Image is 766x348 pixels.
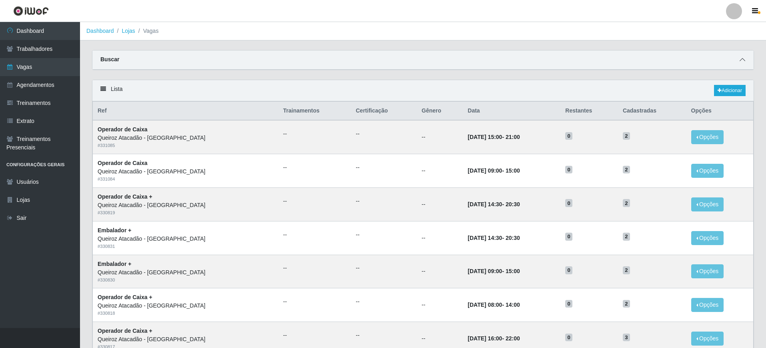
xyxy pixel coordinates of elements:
time: 21:00 [506,134,520,140]
time: [DATE] 09:00 [468,268,502,274]
strong: Operador de Caixa + [98,193,152,200]
strong: - [468,268,520,274]
span: 0 [565,334,572,342]
span: 3 [623,334,630,342]
strong: - [468,235,520,241]
time: 15:00 [506,167,520,174]
span: 0 [565,166,572,174]
button: Opções [691,332,724,346]
button: Opções [691,264,724,278]
li: Vagas [135,27,159,35]
ul: -- [283,163,346,172]
button: Opções [691,231,724,245]
strong: Buscar [100,56,119,62]
td: -- [417,187,463,221]
td: -- [417,120,463,154]
div: Queiroz Atacadão - [GEOGRAPHIC_DATA] [98,201,274,209]
th: Opções [686,102,754,121]
time: 20:30 [506,201,520,207]
button: Opções [691,164,724,178]
div: # 331084 [98,176,274,183]
span: 2 [623,300,630,308]
nav: breadcrumb [80,22,766,40]
span: 2 [623,266,630,274]
a: Lojas [122,28,135,34]
ul: -- [283,231,346,239]
strong: - [468,167,520,174]
th: Certificação [351,102,417,121]
strong: Embalador + [98,261,131,267]
strong: - [468,302,520,308]
strong: Embalador + [98,227,131,233]
strong: - [468,201,520,207]
a: Dashboard [86,28,114,34]
time: [DATE] 08:00 [468,302,502,308]
ul: -- [283,331,346,340]
a: Adicionar [714,85,746,96]
span: 2 [623,233,630,241]
td: -- [417,221,463,255]
ul: -- [356,197,412,205]
ul: -- [356,331,412,340]
span: 2 [623,199,630,207]
time: 20:30 [506,235,520,241]
ul: -- [356,163,412,172]
div: Lista [92,80,754,101]
button: Opções [691,130,724,144]
th: Data [463,102,560,121]
strong: Operador de Caixa [98,126,148,133]
div: Queiroz Atacadão - [GEOGRAPHIC_DATA] [98,268,274,277]
span: 0 [565,233,572,241]
span: 0 [565,199,572,207]
strong: - [468,134,520,140]
div: Queiroz Atacadão - [GEOGRAPHIC_DATA] [98,335,274,344]
div: # 330819 [98,209,274,216]
th: Restantes [560,102,618,121]
img: CoreUI Logo [13,6,49,16]
ul: -- [356,264,412,272]
div: # 331085 [98,142,274,149]
time: [DATE] 09:00 [468,167,502,174]
ul: -- [283,298,346,306]
div: # 330830 [98,277,274,284]
time: [DATE] 14:30 [468,235,502,241]
div: # 330818 [98,310,274,317]
th: Cadastradas [618,102,686,121]
div: Queiroz Atacadão - [GEOGRAPHIC_DATA] [98,302,274,310]
button: Opções [691,197,724,211]
ul: -- [356,130,412,138]
ul: -- [283,130,346,138]
strong: - [468,335,520,342]
div: Queiroz Atacadão - [GEOGRAPHIC_DATA] [98,167,274,176]
time: 15:00 [506,268,520,274]
div: # 330831 [98,243,274,250]
button: Opções [691,298,724,312]
time: [DATE] 14:30 [468,201,502,207]
time: 14:00 [506,302,520,308]
span: 2 [623,166,630,174]
td: -- [417,288,463,322]
strong: Operador de Caixa + [98,294,152,300]
ul: -- [283,197,346,205]
time: 22:00 [506,335,520,342]
div: Queiroz Atacadão - [GEOGRAPHIC_DATA] [98,134,274,142]
strong: Operador de Caixa + [98,328,152,334]
time: [DATE] 16:00 [468,335,502,342]
span: 0 [565,266,572,274]
span: 0 [565,300,572,308]
ul: -- [356,298,412,306]
ul: -- [283,264,346,272]
strong: Operador de Caixa [98,160,148,166]
th: Gênero [417,102,463,121]
th: Trainamentos [278,102,351,121]
td: -- [417,154,463,188]
time: [DATE] 15:00 [468,134,502,140]
td: -- [417,255,463,288]
th: Ref [93,102,278,121]
div: Queiroz Atacadão - [GEOGRAPHIC_DATA] [98,235,274,243]
ul: -- [356,231,412,239]
span: 2 [623,132,630,140]
span: 0 [565,132,572,140]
